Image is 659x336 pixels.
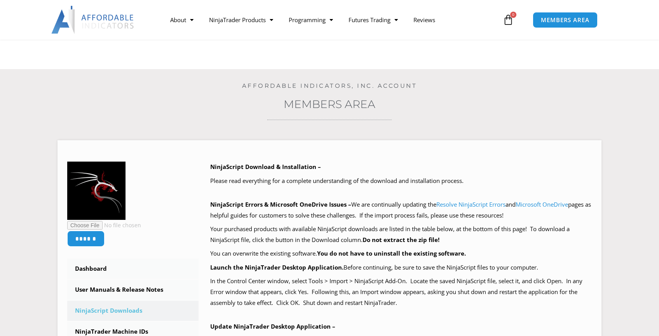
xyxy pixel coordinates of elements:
p: In the Control Center window, select Tools > Import > NinjaScript Add-On. Locate the saved NinjaS... [210,276,592,308]
a: Microsoft OneDrive [516,200,568,208]
p: Your purchased products with available NinjaScript downloads are listed in the table below, at th... [210,224,592,245]
img: LogoAI | Affordable Indicators – NinjaTrader [51,6,135,34]
b: Do not extract the zip file! [363,236,439,244]
b: NinjaScript Errors & Microsoft OneDrive Issues – [210,200,351,208]
a: Affordable Indicators, Inc. Account [242,82,417,89]
p: Please read everything for a complete understanding of the download and installation process. [210,176,592,186]
p: You can overwrite the existing software. [210,248,592,259]
p: Before continuing, be sure to save the NinjaScript files to your computer. [210,262,592,273]
a: Futures Trading [341,11,406,29]
a: Programming [281,11,341,29]
a: Reviews [406,11,443,29]
b: NinjaScript Download & Installation – [210,163,321,171]
a: MEMBERS AREA [533,12,598,28]
a: Members Area [284,97,375,111]
a: NinjaTrader Products [201,11,281,29]
span: 0 [510,12,516,18]
img: a1295a4f69042e0b33ba6ee84018b8305b57a5a36fc3f960cd91a2789fc016d9 [67,162,126,220]
b: You do not have to uninstall the existing software. [317,249,466,257]
a: Resolve NinjaScript Errors [436,200,506,208]
b: Launch the NinjaTrader Desktop Application. [210,263,343,271]
b: Update NinjaTrader Desktop Application – [210,322,335,330]
a: User Manuals & Release Notes [67,280,199,300]
span: MEMBERS AREA [541,17,589,23]
a: About [162,11,201,29]
nav: Menu [162,11,500,29]
a: Dashboard [67,259,199,279]
p: We are continually updating the and pages as helpful guides for customers to solve these challeng... [210,199,592,221]
a: 0 [491,9,525,31]
a: NinjaScript Downloads [67,301,199,321]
